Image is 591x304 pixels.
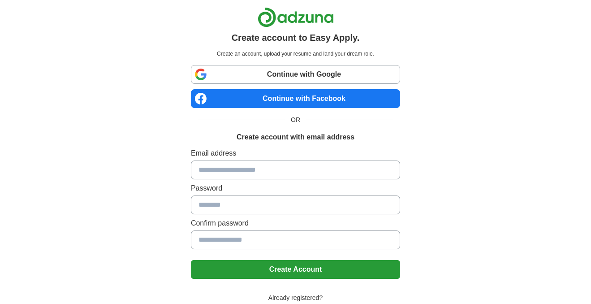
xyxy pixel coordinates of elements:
button: Create Account [191,260,400,279]
span: Already registered? [263,293,328,303]
label: Email address [191,148,400,159]
label: Password [191,183,400,194]
label: Confirm password [191,218,400,229]
a: Continue with Facebook [191,89,400,108]
span: OR [285,115,306,125]
p: Create an account, upload your resume and land your dream role. [193,50,398,58]
h1: Create account with email address [237,132,354,143]
a: Continue with Google [191,65,400,84]
h1: Create account to Easy Apply. [232,31,360,44]
img: Adzuna logo [258,7,334,27]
